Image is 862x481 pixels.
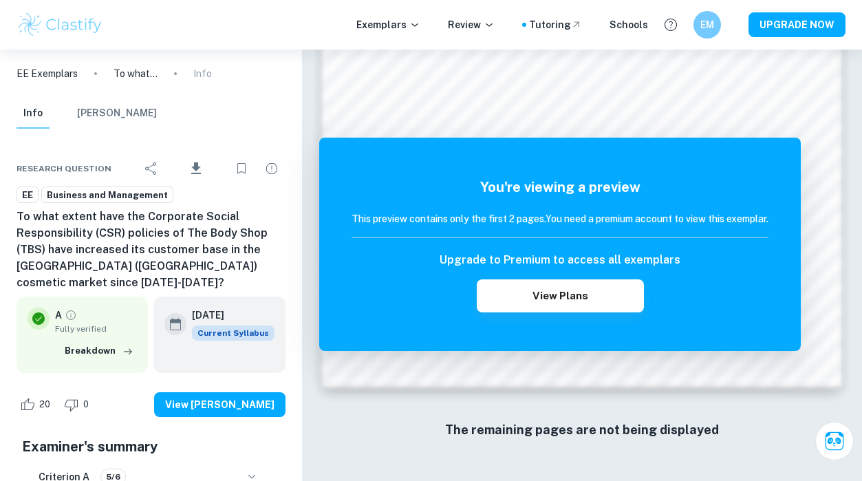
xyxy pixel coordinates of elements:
a: Grade fully verified [65,309,77,321]
h5: You're viewing a preview [352,177,768,197]
div: This exemplar is based on the current syllabus. Feel free to refer to it for inspiration/ideas wh... [192,325,274,341]
h5: Examiner's summary [22,436,280,457]
button: View [PERSON_NAME] [154,392,285,417]
p: A [55,308,62,323]
span: Research question [17,162,111,175]
h6: This preview contains only the first 2 pages. You need a premium account to view this exemplar. [352,211,768,226]
div: Dislike [61,394,96,416]
h6: [DATE] [192,308,263,323]
button: [PERSON_NAME] [77,98,157,129]
div: Download [168,151,225,186]
p: Exemplars [356,17,420,32]
img: Clastify logo [17,11,104,39]
span: Fully verified [55,323,137,335]
a: Business and Management [41,186,173,204]
p: Review [448,17,495,32]
h6: Upgrade to Premium to access all exemplars [440,252,680,268]
button: UPGRADE NOW [748,12,845,37]
button: Ask Clai [815,422,854,460]
button: Info [17,98,50,129]
span: Current Syllabus [192,325,274,341]
span: Business and Management [42,189,173,202]
button: EM [693,11,721,39]
h6: To what extent have the Corporate Social Responsibility (CSR) policies of The Body Shop (TBS) hav... [17,209,285,291]
span: 0 [76,398,96,411]
div: Like [17,394,58,416]
div: Share [138,155,165,182]
a: Tutoring [529,17,582,32]
button: Help and Feedback [659,13,682,36]
span: EE [17,189,38,202]
a: EE Exemplars [17,66,78,81]
h6: The remaining pages are not being displayed [351,420,813,440]
div: Report issue [258,155,285,182]
p: Info [193,66,212,81]
div: Bookmark [228,155,255,182]
p: To what extent have the Corporate Social Responsibility (CSR) policies of The Body Shop (TBS) hav... [114,66,158,81]
button: Breakdown [61,341,137,361]
a: EE [17,186,39,204]
a: Schools [610,17,648,32]
h6: EM [700,17,715,32]
span: 20 [32,398,58,411]
button: View Plans [477,279,643,312]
